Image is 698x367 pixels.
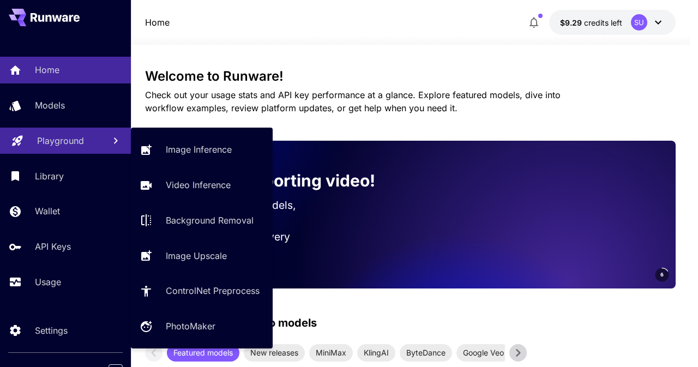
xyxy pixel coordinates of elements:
p: Home [35,63,59,76]
span: credits left [584,18,622,27]
span: New releases [244,347,305,358]
p: Home [145,16,170,29]
p: Wallet [35,204,60,218]
nav: breadcrumb [145,16,170,29]
p: ControlNet Preprocess [166,284,260,297]
span: ByteDance [400,347,452,358]
p: Video Inference [166,178,231,191]
span: MiniMax [309,347,353,358]
a: Video Inference [131,172,273,198]
span: Google Veo [456,347,510,358]
span: KlingAI [357,347,395,358]
div: SU [631,14,647,31]
p: Playground [37,134,84,147]
span: $9.29 [560,18,584,27]
p: Settings [35,324,68,337]
span: Featured models [167,347,239,358]
p: Image Inference [166,143,232,156]
p: API Keys [35,240,71,253]
p: Models [35,99,65,112]
div: $9.29044 [560,17,622,28]
span: Check out your usage stats and API key performance at a glance. Explore featured models, dive int... [145,89,561,113]
span: 6 [660,270,664,279]
a: PhotoMaker [131,313,273,340]
p: PhotoMaker [166,320,215,333]
h3: Welcome to Runware! [145,69,676,84]
button: $9.29044 [549,10,676,35]
a: Image Inference [131,136,273,163]
p: Run the best video models, at much lower cost. [163,197,393,229]
p: Library [35,170,64,183]
p: Usage [35,275,61,288]
a: ControlNet Preprocess [131,278,273,304]
p: Background Removal [166,214,254,227]
p: Image Upscale [166,249,227,262]
a: Background Removal [131,207,273,234]
p: Now supporting video! [193,169,375,193]
p: Save up to $350 for every 1000 Minimax assets. [163,229,393,261]
a: Image Upscale [131,242,273,269]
